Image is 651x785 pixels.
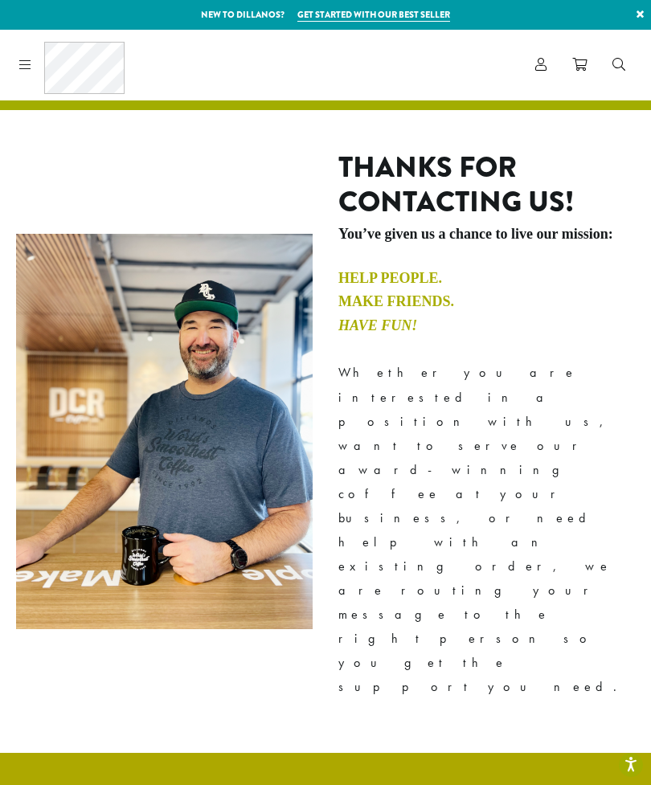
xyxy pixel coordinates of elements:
h2: Thanks for contacting us! [338,150,635,219]
a: Get started with our best seller [297,8,450,22]
h4: Help People. [338,270,635,288]
em: Have Fun! [338,317,417,333]
a: Search [600,51,638,78]
p: Whether you are interested in a position with us, want to serve our award-winning coffee at your ... [338,361,635,699]
h5: You’ve given us a chance to live our mission: [338,226,635,243]
h4: Make Friends. [338,293,635,311]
